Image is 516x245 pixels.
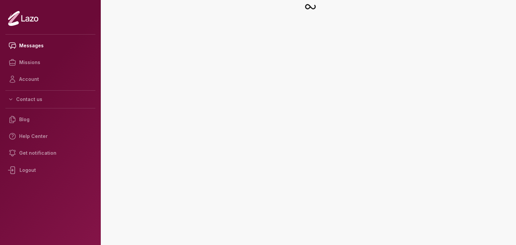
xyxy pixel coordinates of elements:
[5,54,95,71] a: Missions
[5,161,95,179] div: Logout
[5,71,95,88] a: Account
[5,145,95,161] a: Get notification
[5,37,95,54] a: Messages
[5,111,95,128] a: Blog
[5,93,95,105] button: Contact us
[5,128,95,145] a: Help Center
